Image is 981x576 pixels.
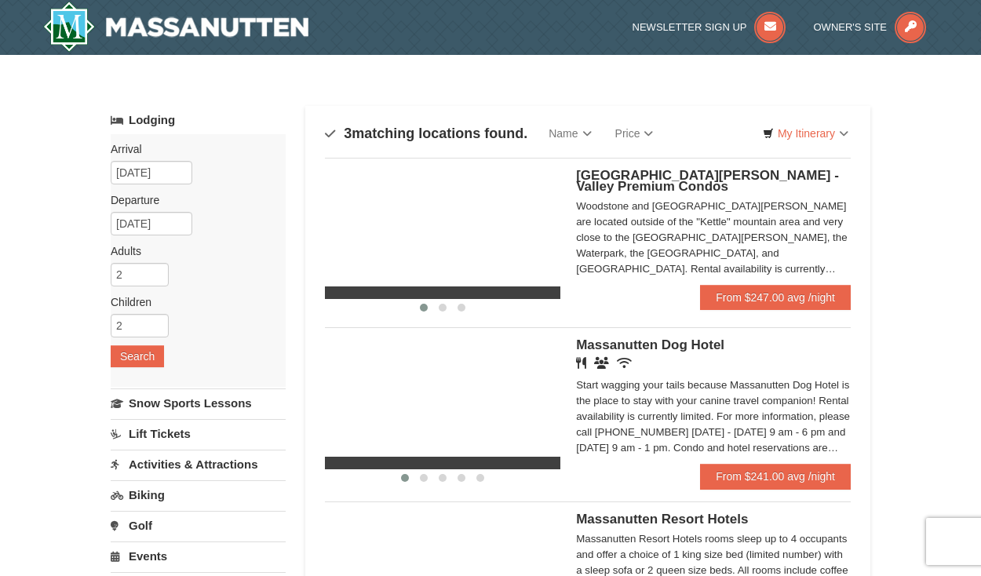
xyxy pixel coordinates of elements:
[111,294,274,310] label: Children
[111,345,164,367] button: Search
[111,419,286,448] a: Lift Tickets
[576,337,724,352] span: Massanutten Dog Hotel
[537,118,603,149] a: Name
[633,21,786,33] a: Newsletter Sign Up
[576,357,586,369] i: Restaurant
[576,199,851,277] div: Woodstone and [GEOGRAPHIC_DATA][PERSON_NAME] are located outside of the "Kettle" mountain area an...
[700,285,851,310] a: From $247.00 avg /night
[111,480,286,509] a: Biking
[633,21,747,33] span: Newsletter Sign Up
[43,2,308,52] img: Massanutten Resort Logo
[604,118,666,149] a: Price
[576,377,851,456] div: Start wagging your tails because Massanutten Dog Hotel is the place to stay with your canine trav...
[576,512,748,527] span: Massanutten Resort Hotels
[43,2,308,52] a: Massanutten Resort
[111,388,286,417] a: Snow Sports Lessons
[700,464,851,489] a: From $241.00 avg /night
[814,21,888,33] span: Owner's Site
[814,21,927,33] a: Owner's Site
[111,106,286,134] a: Lodging
[594,357,609,369] i: Banquet Facilities
[111,192,274,208] label: Departure
[111,141,274,157] label: Arrival
[111,450,286,479] a: Activities & Attractions
[111,243,274,259] label: Adults
[753,122,859,145] a: My Itinerary
[576,168,839,194] span: [GEOGRAPHIC_DATA][PERSON_NAME] - Valley Premium Condos
[617,357,632,369] i: Wireless Internet (free)
[111,541,286,571] a: Events
[111,511,286,540] a: Golf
